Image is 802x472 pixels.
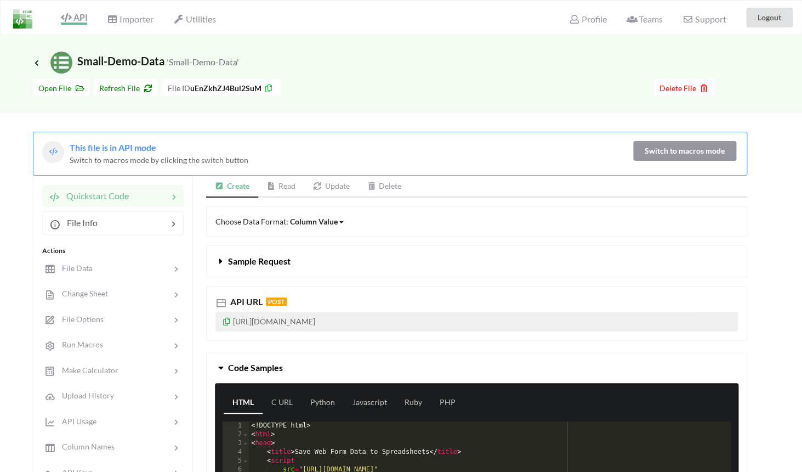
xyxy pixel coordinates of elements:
[33,79,89,96] button: Open File
[55,417,96,426] span: API Usage
[290,216,338,227] div: Column Value
[263,392,302,414] a: C URL
[55,366,118,375] span: Make Calculator
[746,8,793,27] button: Logout
[227,362,282,373] span: Code Samples
[107,14,153,24] span: Importer
[55,289,108,298] span: Change Sheet
[215,217,345,226] span: Choose Data Format:
[682,15,726,24] span: Support
[70,142,156,153] span: This file is in API mode
[167,57,239,67] small: 'Small-Demo-Data'
[627,14,663,24] span: Teams
[431,392,464,414] a: PHP
[223,457,249,465] div: 5
[33,54,239,68] span: Small-Demo-Data
[223,422,249,430] div: 1
[42,246,184,256] div: Actions
[266,297,287,306] span: POST
[13,9,32,29] img: LogoIcon.png
[659,83,709,93] span: Delete File
[396,392,431,414] a: Ruby
[168,83,190,93] span: File ID
[302,392,344,414] a: Python
[228,296,263,307] span: API URL
[344,392,396,414] a: Javascript
[654,79,714,96] button: Delete File
[50,52,72,74] img: /static/media/sheets.7a1b7961.svg
[60,190,129,201] span: Quickstart Code
[61,12,87,23] span: API
[190,83,261,93] b: uEnZkhZJ4Bul2SuM
[70,155,248,165] span: Switch to macros mode by clicking the switch button
[38,83,84,93] span: Open File
[215,312,738,331] p: [URL][DOMAIN_NAME]
[173,14,215,24] span: Utilities
[55,340,103,349] span: Run Macros
[258,176,305,198] a: Read
[206,176,258,198] a: Create
[55,314,104,324] span: File Options
[55,263,93,273] span: File Data
[224,392,263,414] a: HTML
[207,352,747,383] button: Code Samples
[55,391,114,400] span: Upload History
[223,430,249,439] div: 2
[359,176,411,198] a: Delete
[99,83,152,93] span: Refresh File
[569,14,606,24] span: Profile
[223,448,249,457] div: 4
[55,442,115,451] span: Column Names
[94,79,158,96] button: Refresh File
[304,176,359,198] a: Update
[60,217,98,228] span: File Info
[223,439,249,448] div: 3
[633,141,736,161] button: Switch to macros mode
[207,246,747,277] button: Sample Request
[227,256,290,266] span: Sample Request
